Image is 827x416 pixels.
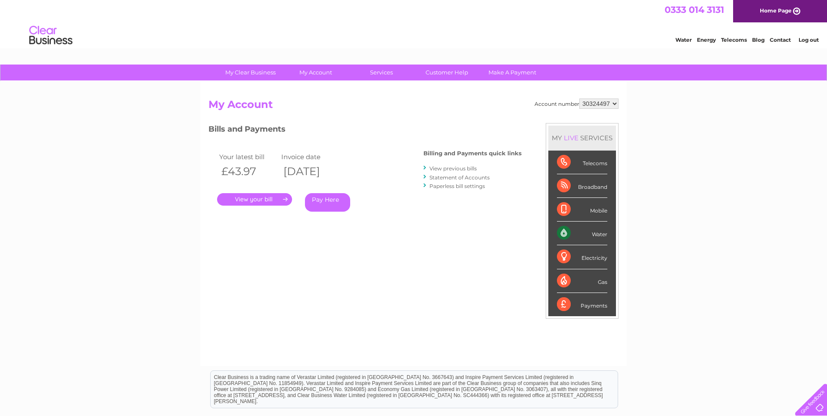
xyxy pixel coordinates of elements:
[799,37,819,43] a: Log out
[557,222,607,245] div: Water
[721,37,747,43] a: Telecoms
[697,37,716,43] a: Energy
[279,163,341,180] th: [DATE]
[477,65,548,80] a: Make A Payment
[217,163,279,180] th: £43.97
[429,165,477,172] a: View previous bills
[346,65,417,80] a: Services
[279,151,341,163] td: Invoice date
[557,198,607,222] div: Mobile
[411,65,482,80] a: Customer Help
[665,4,724,15] a: 0333 014 3131
[29,22,73,49] img: logo.png
[770,37,791,43] a: Contact
[562,134,580,142] div: LIVE
[217,151,279,163] td: Your latest bill
[675,37,692,43] a: Water
[215,65,286,80] a: My Clear Business
[557,293,607,316] div: Payments
[557,174,607,198] div: Broadband
[208,99,619,115] h2: My Account
[752,37,765,43] a: Blog
[557,151,607,174] div: Telecoms
[211,5,618,42] div: Clear Business is a trading name of Verastar Limited (registered in [GEOGRAPHIC_DATA] No. 3667643...
[548,126,616,150] div: MY SERVICES
[557,245,607,269] div: Electricity
[280,65,351,80] a: My Account
[217,193,292,206] a: .
[535,99,619,109] div: Account number
[423,150,522,157] h4: Billing and Payments quick links
[557,269,607,293] div: Gas
[429,174,490,181] a: Statement of Accounts
[305,193,350,212] a: Pay Here
[429,183,485,189] a: Paperless bill settings
[208,123,522,138] h3: Bills and Payments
